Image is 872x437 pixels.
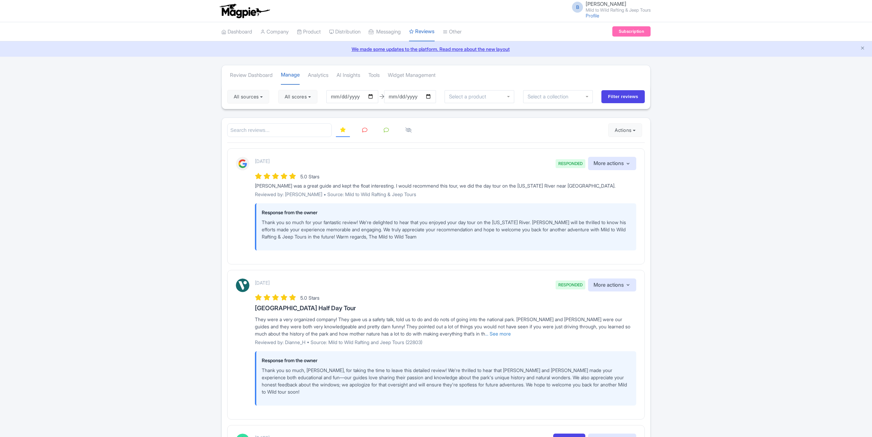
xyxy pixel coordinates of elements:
a: Widget Management [388,66,436,85]
a: Product [297,23,321,41]
small: Mild to Wild Rafting & Jeep Tours [586,8,651,12]
p: Response from the owner [262,209,631,216]
button: All sources [227,90,269,104]
a: We made some updates to the platform. Read more about the new layout [4,45,868,53]
input: Filter reviews [601,90,645,103]
a: Manage [281,66,300,85]
a: Messaging [369,23,401,41]
p: Thank you so much, [PERSON_NAME], for taking the time to leave this detailed review! We're thrill... [262,367,631,395]
a: Tools [368,66,380,85]
p: Reviewed by: Dianne_H • Source: Mild to Wild Rafting and Jeep Tours (22803) [255,339,636,346]
p: [DATE] [255,279,270,286]
button: More actions [588,278,636,292]
span: [PERSON_NAME] [586,1,626,7]
a: Analytics [308,66,328,85]
span: 5.0 Stars [300,295,319,301]
p: Reviewed by: [PERSON_NAME] • Source: Mild to Wild Rafting & Jeep Tours [255,191,636,198]
a: Reviews [409,22,435,42]
button: Close announcement [860,45,865,53]
p: [DATE] [255,158,270,165]
input: Search reviews... [227,123,332,137]
a: Subscription [612,26,651,37]
a: Other [443,23,462,41]
input: Select a collection [528,94,573,100]
button: All scores [278,90,317,104]
button: More actions [588,157,636,170]
a: Review Dashboard [230,66,273,85]
a: Company [260,23,289,41]
a: Dashboard [221,23,252,41]
h3: [GEOGRAPHIC_DATA] Half Day Tour [255,305,636,312]
p: Thank you so much for your fantastic review! We're delighted to hear that you enjoyed your day to... [262,219,631,240]
a: AI Insights [337,66,360,85]
button: Actions [608,123,642,137]
p: Response from the owner [262,357,631,364]
img: Viator Logo [236,278,249,292]
img: logo-ab69f6fb50320c5b225c76a69d11143b.png [218,3,271,18]
div: [PERSON_NAME] was a great guide and kept the float interesting. I would recommend this tour, we d... [255,182,636,189]
input: Select a product [449,94,490,100]
div: They were a very organized company! They gave us a safety talk, told us to do and do nots of goin... [255,316,636,337]
span: 5.0 Stars [300,174,319,179]
a: B [PERSON_NAME] Mild to Wild Rafting & Jeep Tours [568,1,651,12]
img: Google Logo [236,157,249,170]
a: Profile [586,13,599,18]
a: ... See more [485,331,511,337]
span: RESPONDED [556,159,585,168]
span: RESPONDED [556,281,585,289]
a: Distribution [329,23,360,41]
span: B [572,2,583,13]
